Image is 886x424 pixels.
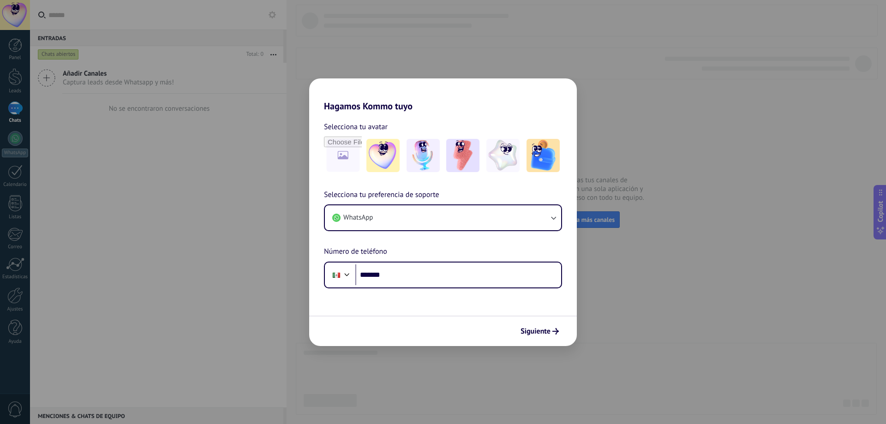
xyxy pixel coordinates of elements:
h2: Hagamos Kommo tuyo [309,78,577,112]
img: -4.jpeg [486,139,520,172]
div: Mexico: + 52 [328,265,345,285]
span: WhatsApp [343,213,373,222]
img: -5.jpeg [527,139,560,172]
img: -3.jpeg [446,139,479,172]
button: Siguiente [516,323,563,339]
span: Selecciona tu preferencia de soporte [324,189,439,201]
img: -1.jpeg [366,139,400,172]
img: -2.jpeg [407,139,440,172]
span: Siguiente [521,328,551,334]
span: Número de teléfono [324,246,387,258]
button: WhatsApp [325,205,561,230]
span: Selecciona tu avatar [324,121,388,133]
